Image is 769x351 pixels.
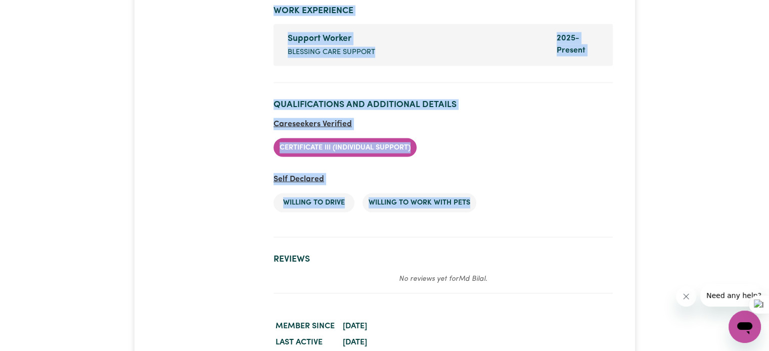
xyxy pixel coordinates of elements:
dt: Member since [274,318,337,334]
em: No reviews yet for Md Bilal . [399,275,487,283]
time: [DATE] [343,338,367,346]
time: [DATE] [343,322,367,330]
iframe: Close message [676,286,696,307]
span: Careseekers Verified [274,120,352,128]
h2: Work Experience [274,6,613,16]
span: Self Declared [274,175,324,183]
span: Blessing Care Support [288,47,375,58]
span: Need any help? [6,7,61,15]
span: 2025 - Present [557,34,585,55]
h2: Reviews [274,254,613,265]
li: Willing to drive [274,193,354,213]
li: Willing to work with pets [363,193,476,213]
li: Certificate III (Individual Support) [274,138,417,158]
dt: Last active [274,334,337,350]
iframe: Button to launch messaging window [729,311,761,343]
iframe: Message from company [700,284,761,307]
div: Support Worker [288,32,545,45]
h2: Qualifications and Additional Details [274,99,613,110]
